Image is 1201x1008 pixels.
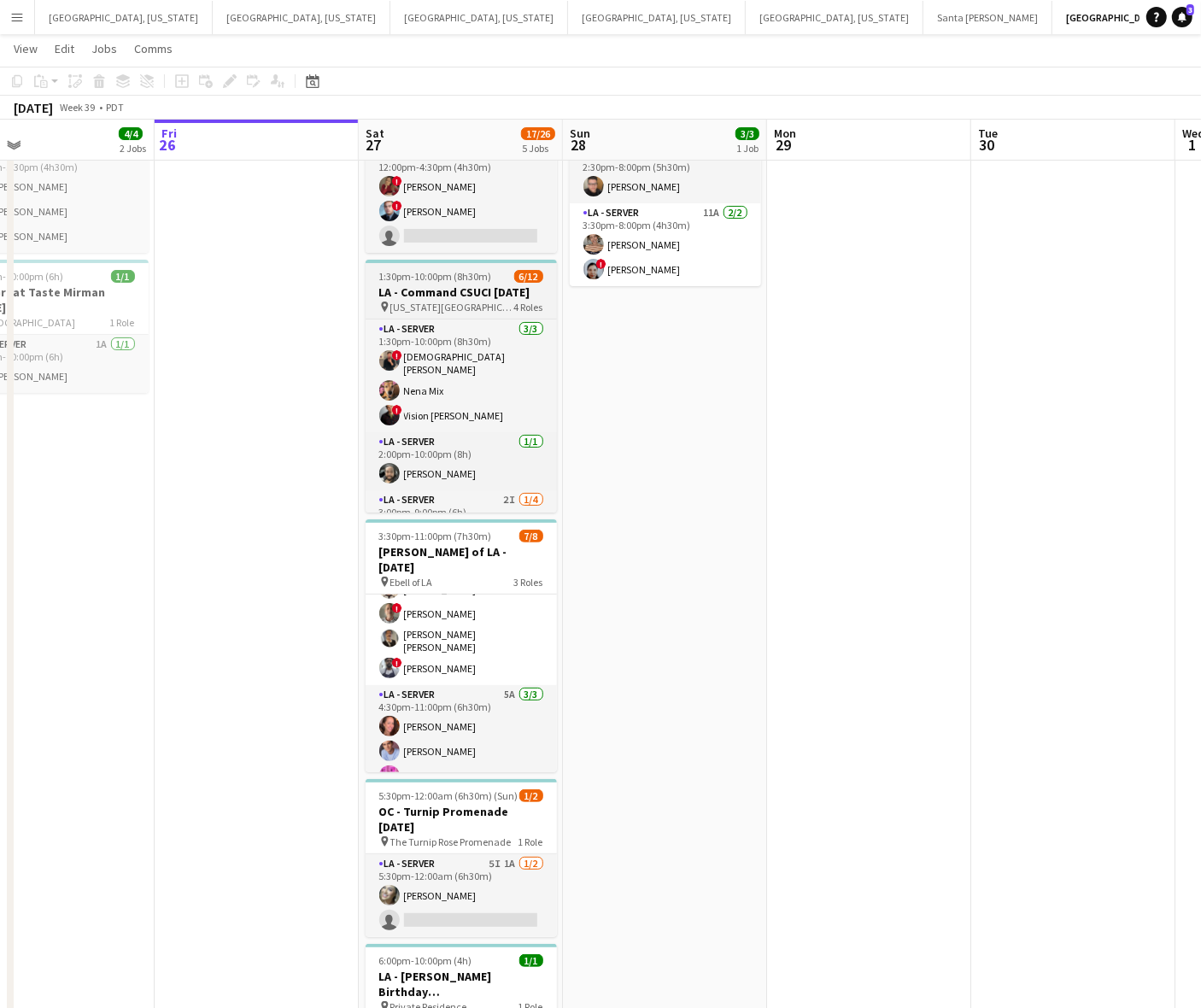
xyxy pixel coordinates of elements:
h3: OC - Turnip Promenade [DATE] [366,804,557,835]
span: 6:00pm-10:00pm (4h) [379,954,472,967]
div: 1 Job [736,142,759,155]
span: 27 [363,135,384,155]
app-card-role: LA - Server3/31:30pm-10:00pm (8h30m)![DEMOGRAPHIC_DATA][PERSON_NAME]Nena Mix!Vision [PERSON_NAME] [366,319,557,432]
a: Comms [127,38,179,60]
span: View [14,41,38,56]
span: 3/3 [735,127,759,140]
a: Jobs [85,38,124,60]
span: 3:30pm-11:00pm (7h30m) [379,530,492,542]
span: Sat [366,126,384,141]
button: [GEOGRAPHIC_DATA], [US_STATE] [568,1,746,34]
span: ! [392,201,402,211]
button: Santa [PERSON_NAME] [923,1,1052,34]
span: 1 Role [110,316,135,329]
span: ! [392,658,402,668]
button: [GEOGRAPHIC_DATA], [US_STATE] [35,1,213,34]
app-job-card: 12:00pm-4:30pm (4h30m)2/3LA - Command Nordstrom Topanga [DATE] Nordstrom Topanga1 RoleLA - Server... [366,70,557,253]
span: 30 [975,135,998,155]
span: 1/1 [519,954,543,967]
div: 2 Jobs [120,142,146,155]
span: 4/4 [119,127,143,140]
div: [DATE] [14,99,53,116]
span: Edit [55,41,74,56]
app-job-card: 3:30pm-11:00pm (7h30m)7/8[PERSON_NAME] of LA - [DATE] Ebell of LA3 Roles LA - Server8A4/44:30pm-9... [366,519,557,772]
span: Tue [978,126,998,141]
app-job-card: 1:30pm-10:00pm (8h30m)6/12LA - Command CSUCI [DATE] [US_STATE][GEOGRAPHIC_DATA]4 RolesLA - Server... [366,260,557,513]
app-job-card: 5:30pm-12:00am (6h30m) (Sun)1/2OC - Turnip Promenade [DATE] The Turnip Rose Promenade1 RoleLA - S... [366,779,557,937]
span: 5:30pm-12:00am (6h30m) (Sun) [379,789,518,802]
span: 26 [159,135,177,155]
span: Comms [134,41,173,56]
span: Mon [774,126,796,141]
h3: [PERSON_NAME] of LA - [DATE] [366,544,557,575]
a: Edit [48,38,81,60]
app-card-role: LA - Server5I1A1/25:30pm-12:00am (6h30m)[PERSON_NAME] [366,854,557,937]
app-card-role: LA - Server2A2/312:00pm-4:30pm (4h30m)![PERSON_NAME]![PERSON_NAME] [366,145,557,253]
a: View [7,38,44,60]
h3: LA - Command CSUCI [DATE] [366,284,557,300]
span: ! [392,405,402,415]
a: 3 [1172,7,1192,27]
app-card-role: LA - Server8A4/44:30pm-9:30pm (5h)[PERSON_NAME]![PERSON_NAME][PERSON_NAME] [PERSON_NAME]![PERSON_... [366,548,557,685]
app-job-card: 2:30pm-8:00pm (5h30m)3/3OC - [GEOGRAPHIC_DATA] Private Residence [DATE] Private Residence2 RolesL... [570,70,761,286]
span: 17/26 [521,127,555,140]
button: [GEOGRAPHIC_DATA], [US_STATE] [390,1,568,34]
span: Jobs [91,41,117,56]
span: 29 [771,135,796,155]
span: 1 Role [518,835,543,848]
span: 28 [567,135,590,155]
span: 1/1 [111,270,135,283]
span: 3 Roles [514,576,543,589]
span: 4 Roles [514,301,543,314]
button: [GEOGRAPHIC_DATA], [US_STATE] [213,1,390,34]
div: PDT [106,101,124,114]
span: Sun [570,126,590,141]
span: 7/8 [519,530,543,542]
div: 5 Jobs [522,142,554,155]
span: Ebell of LA [390,576,433,589]
h3: LA - [PERSON_NAME] Birthday [DEMOGRAPHIC_DATA] [366,969,557,999]
app-card-role: LA - Server2I1/43:00pm-9:00pm (6h) [366,490,557,628]
span: 1:30pm-10:00pm (8h30m) [379,270,492,283]
span: ! [596,259,606,269]
span: The Turnip Rose Promenade [390,835,512,848]
span: 6/12 [514,270,543,283]
app-card-role: LA - Server11A2/23:30pm-8:00pm (4h30m)[PERSON_NAME]![PERSON_NAME] [570,203,761,286]
span: ! [392,603,402,613]
span: Fri [161,126,177,141]
span: 1/2 [519,789,543,802]
button: [GEOGRAPHIC_DATA], [US_STATE] [746,1,923,34]
span: 3 [1186,4,1194,15]
app-card-role: LA - Server5A3/34:30pm-11:00pm (6h30m)[PERSON_NAME][PERSON_NAME][PERSON_NAME] [366,685,557,793]
span: ! [392,176,402,186]
app-card-role: LA - Bartender20A1/12:30pm-8:00pm (5h30m)[PERSON_NAME] [570,145,761,203]
app-card-role: LA - Server1/12:00pm-10:00pm (8h)[PERSON_NAME] [366,432,557,490]
span: [US_STATE][GEOGRAPHIC_DATA] [390,301,514,314]
span: ! [392,350,402,360]
span: Week 39 [56,101,99,114]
